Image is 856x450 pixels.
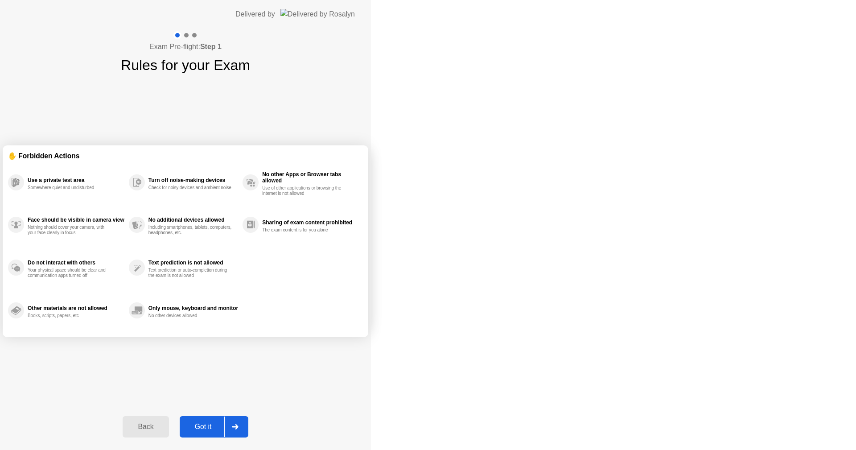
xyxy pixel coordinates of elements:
div: Check for noisy devices and ambient noise [148,185,233,190]
div: Books, scripts, papers, etc [28,313,112,318]
div: Turn off noise-making devices [148,177,238,183]
div: No other Apps or Browser tabs allowed [262,171,358,184]
div: Nothing should cover your camera, with your face clearly in focus [28,225,112,235]
div: Text prediction is not allowed [148,260,238,266]
div: Use a private test area [28,177,124,183]
div: Do not interact with others [28,260,124,266]
div: Face should be visible in camera view [28,217,124,223]
h4: Exam Pre-flight: [149,41,222,52]
img: Delivered by Rosalyn [280,9,355,19]
button: Back [123,416,169,438]
div: The exam content is for you alone [262,227,346,233]
div: Only mouse, keyboard and monitor [148,305,238,311]
div: Got it [182,423,224,431]
div: ✋ Forbidden Actions [8,151,363,161]
div: Back [125,423,166,431]
div: Text prediction or auto-completion during the exam is not allowed [148,268,233,278]
div: Your physical space should be clear and communication apps turned off [28,268,112,278]
div: Somewhere quiet and undisturbed [28,185,112,190]
div: Sharing of exam content prohibited [262,219,358,226]
h1: Rules for your Exam [121,54,250,76]
div: Including smartphones, tablets, computers, headphones, etc. [148,225,233,235]
div: No additional devices allowed [148,217,238,223]
div: Other materials are not allowed [28,305,124,311]
button: Got it [180,416,248,438]
b: Step 1 [200,43,222,50]
div: Use of other applications or browsing the internet is not allowed [262,186,346,196]
div: Delivered by [235,9,275,20]
div: No other devices allowed [148,313,233,318]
